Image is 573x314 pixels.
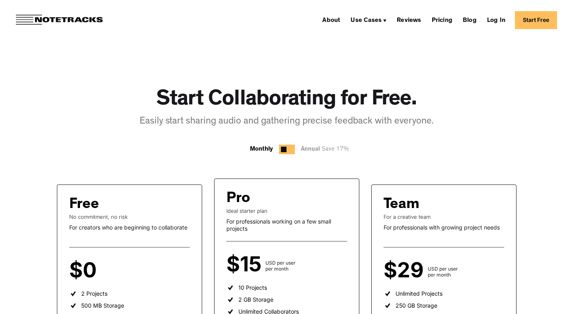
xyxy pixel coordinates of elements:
div: For creators who are beginning to collaborate [69,224,190,231]
div: $29 [384,263,428,278]
span: Save 17% [320,147,349,153]
div: 2 GB Storage [238,296,273,303]
div: Ideal starter plan [226,208,347,214]
a: Start Free [515,11,557,29]
div: 10 Projects [238,284,267,291]
div: $0 [69,263,101,278]
div: Free [69,197,99,214]
div: Pro [226,191,250,208]
div: For professionals working on a few small projects [226,218,347,232]
div: Easily start sharing audio and gathering precise feedback with everyone. [140,115,434,129]
div: USD per user per month [428,266,458,278]
a: Pricing [429,14,456,26]
a: Reviews [394,14,424,26]
div: Annual [301,145,353,155]
div: Unlimited Projects [396,290,442,297]
div: No commitment, no risk [69,214,190,220]
h1: Start Collaborating for Free. [156,88,417,114]
div: For professionals with growing project needs [384,224,504,231]
a: Log In [484,14,509,26]
div: Monthly [250,145,273,154]
div: Use Cases [351,18,382,24]
div: 250 GB Storage [396,302,437,309]
div: Team [384,197,419,214]
a: About [319,14,343,26]
a: Blog [460,14,480,26]
div: USD per user per month [265,260,296,272]
div: per user per month [101,266,124,278]
div: 2 Projects [81,290,107,297]
div: 500 MB Storage [81,302,124,309]
div: $15 [226,257,265,272]
div: For a creative team [384,214,504,220]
